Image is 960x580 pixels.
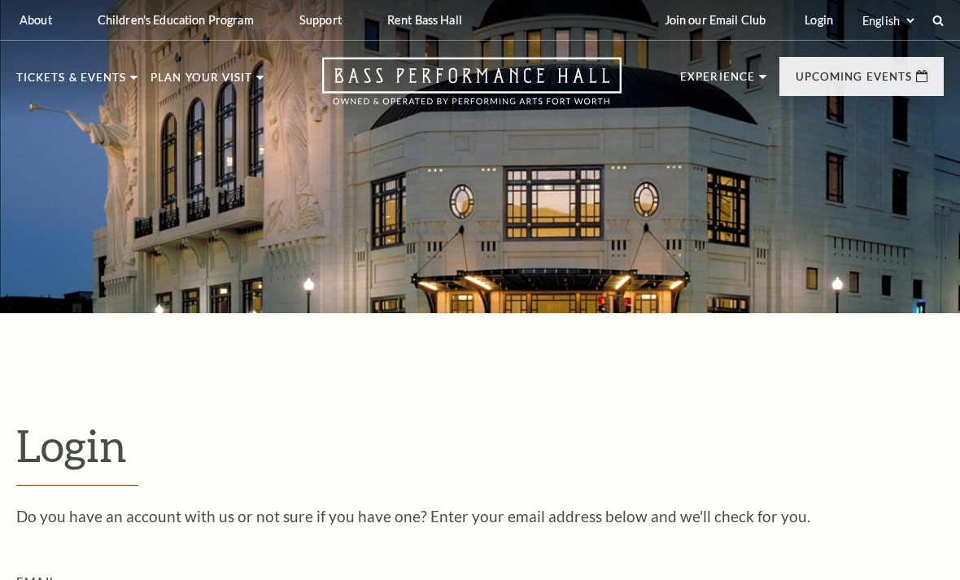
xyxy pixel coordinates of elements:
[98,13,254,27] p: Children's Education Program
[859,13,917,28] select: Select:
[387,13,462,27] p: Rent Bass Hall
[16,72,126,92] p: Tickets & Events
[680,72,755,91] p: Experience
[796,72,912,91] p: Upcoming Events
[299,13,342,27] p: Support
[151,72,252,92] p: Plan Your Visit
[16,508,944,524] p: Do you have an account with us or not sure if you have one? Enter your email address below and we...
[16,419,127,471] span: Login
[20,13,52,27] p: About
